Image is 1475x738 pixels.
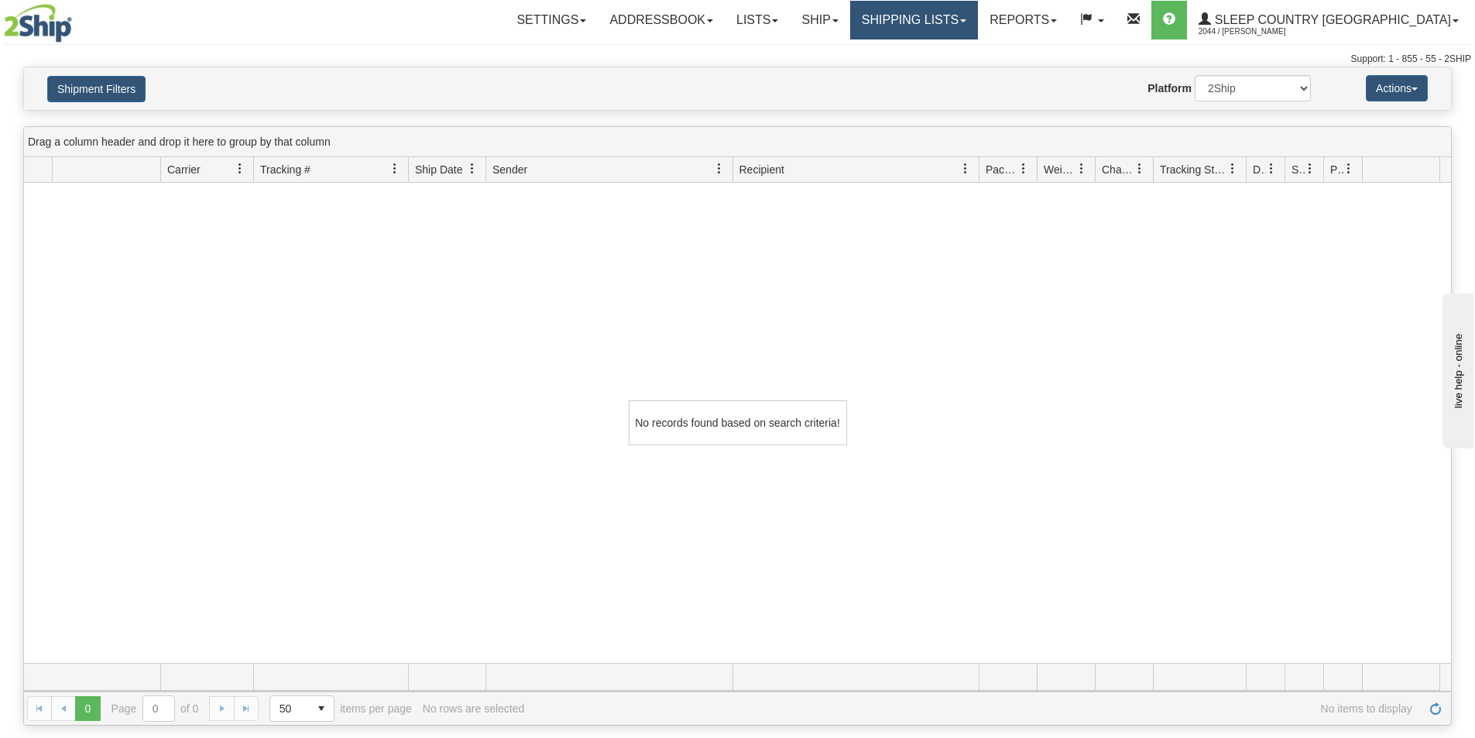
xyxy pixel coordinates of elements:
[1253,162,1266,177] span: Delivery Status
[790,1,849,39] a: Ship
[227,156,253,182] a: Carrier filter column settings
[1258,156,1285,182] a: Delivery Status filter column settings
[850,1,978,39] a: Shipping lists
[260,162,310,177] span: Tracking #
[24,127,1451,157] div: grid grouping header
[978,1,1069,39] a: Reports
[1423,696,1448,721] a: Refresh
[4,53,1471,66] div: Support: 1 - 855 - 55 - 2SHIP
[1102,162,1134,177] span: Charge
[1330,162,1343,177] span: Pickup Status
[459,156,485,182] a: Ship Date filter column settings
[1219,156,1246,182] a: Tracking Status filter column settings
[598,1,725,39] a: Addressbook
[1069,156,1095,182] a: Weight filter column settings
[4,4,72,43] img: logo2044.jpg
[111,695,199,722] span: Page of 0
[382,156,408,182] a: Tracking # filter column settings
[269,695,412,722] span: items per page
[12,13,143,25] div: live help - online
[952,156,979,182] a: Recipient filter column settings
[1366,75,1428,101] button: Actions
[415,162,462,177] span: Ship Date
[1127,156,1153,182] a: Charge filter column settings
[1336,156,1362,182] a: Pickup Status filter column settings
[1297,156,1323,182] a: Shipment Issues filter column settings
[629,400,847,445] div: No records found based on search criteria!
[280,701,300,716] span: 50
[505,1,598,39] a: Settings
[706,156,732,182] a: Sender filter column settings
[1010,156,1037,182] a: Packages filter column settings
[1211,13,1451,26] span: Sleep Country [GEOGRAPHIC_DATA]
[1199,24,1315,39] span: 2044 / [PERSON_NAME]
[535,702,1412,715] span: No items to display
[1147,81,1192,96] label: Platform
[1160,162,1227,177] span: Tracking Status
[986,162,1018,177] span: Packages
[1439,290,1473,448] iframe: chat widget
[492,162,527,177] span: Sender
[1291,162,1305,177] span: Shipment Issues
[47,76,146,102] button: Shipment Filters
[725,1,790,39] a: Lists
[1187,1,1470,39] a: Sleep Country [GEOGRAPHIC_DATA] 2044 / [PERSON_NAME]
[75,696,100,721] span: Page 0
[1044,162,1076,177] span: Weight
[423,702,525,715] div: No rows are selected
[309,696,334,721] span: select
[739,162,784,177] span: Recipient
[269,695,334,722] span: Page sizes drop down
[167,162,201,177] span: Carrier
